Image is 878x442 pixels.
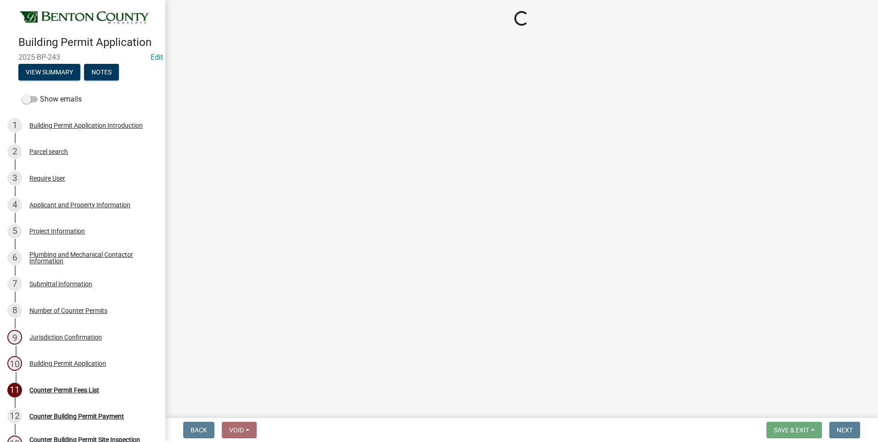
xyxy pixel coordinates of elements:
[7,330,22,345] div: 9
[29,148,68,155] div: Parcel search
[766,422,822,438] button: Save & Exit
[29,307,107,314] div: Number of Counter Permits
[774,426,809,434] span: Save & Exit
[18,64,80,80] button: View Summary
[183,422,214,438] button: Back
[29,387,99,393] div: Counter Permit Fees List
[222,422,257,438] button: Void
[29,360,106,367] div: Building Permit Application
[29,334,102,340] div: Jurisdiction Confirmation
[18,36,158,49] h4: Building Permit Application
[191,426,207,434] span: Back
[29,228,85,234] div: Project Information
[29,281,92,287] div: Submittal Information
[7,144,22,159] div: 2
[837,426,853,434] span: Next
[29,202,130,208] div: Applicant and Property Information
[18,53,147,62] span: 2025-BP-243
[7,383,22,397] div: 11
[829,422,860,438] button: Next
[7,250,22,265] div: 6
[22,94,82,105] label: Show emails
[84,64,119,80] button: Notes
[7,198,22,212] div: 4
[7,171,22,186] div: 3
[29,122,143,129] div: Building Permit Application Introduction
[151,53,163,62] wm-modal-confirm: Edit Application Number
[18,10,151,26] img: Benton County, Minnesota
[7,409,22,424] div: 12
[7,356,22,371] div: 10
[29,175,65,181] div: Require User
[7,303,22,318] div: 8
[84,69,119,76] wm-modal-confirm: Notes
[229,426,244,434] span: Void
[7,118,22,133] div: 1
[7,277,22,291] div: 7
[151,53,163,62] a: Edit
[29,413,124,419] div: Counter Building Permit Payment
[29,251,151,264] div: Plumbing and Mechanical Contactor Information
[7,224,22,238] div: 5
[18,69,80,76] wm-modal-confirm: Summary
